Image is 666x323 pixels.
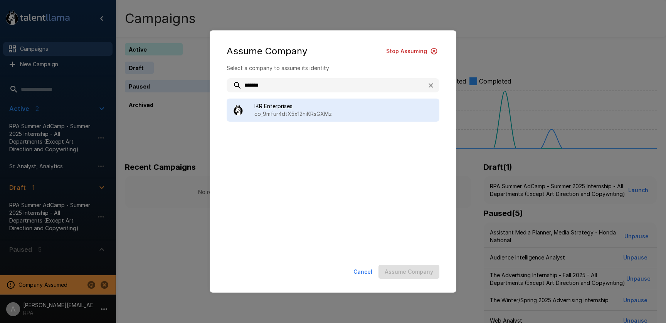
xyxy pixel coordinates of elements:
p: co_9mfur4dtX5x12hiKRsGXMz [254,110,433,118]
p: Select a company to assume its identity [227,64,439,72]
button: Stop Assuming [383,44,439,59]
div: Assume Company [227,44,439,59]
img: llama_clean.png [233,105,244,115]
span: IKR Enterprises [254,102,433,110]
button: Cancel [350,265,375,279]
div: IKR Enterprisesco_9mfur4dtX5x12hiKRsGXMz [227,99,439,122]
